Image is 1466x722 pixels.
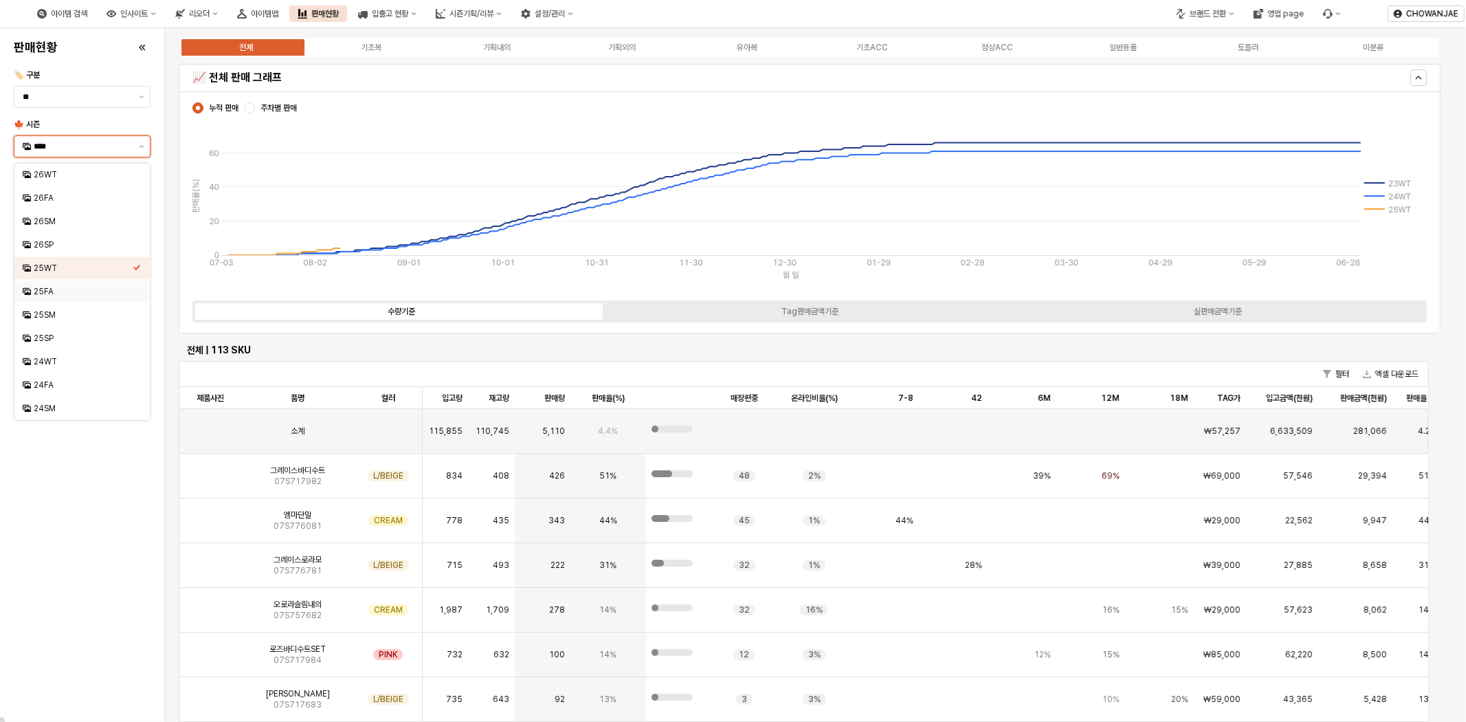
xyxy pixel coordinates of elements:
[1238,43,1258,52] div: 토들러
[209,102,238,113] span: 누적 판매
[1102,604,1120,615] span: 16%
[34,263,133,274] div: 25WT
[1034,649,1051,660] span: 12%
[1194,307,1242,316] div: 실판매금액기준
[269,644,326,655] span: 로즈바디수트SET
[549,470,565,481] span: 426
[549,604,565,615] span: 278
[599,560,617,571] span: 31%
[806,604,823,615] span: 16%
[808,560,820,571] span: 1%
[239,43,253,52] div: 전체
[120,9,148,19] div: 인사이트
[34,193,133,204] div: 26FA
[449,9,493,19] div: 시즌기획/리뷰
[197,393,224,404] span: 제품사진
[737,43,757,52] div: 유아복
[739,560,750,571] span: 32
[486,604,509,615] span: 1,709
[808,470,821,481] span: 2%
[808,694,821,705] span: 3%
[599,470,617,481] span: 51%
[374,604,403,615] span: CREAM
[98,6,164,22] div: 인사이트
[549,649,565,660] span: 100
[374,515,403,526] span: CREAM
[1418,426,1437,437] span: 4.2%
[1060,41,1185,54] label: 일반용품
[388,307,415,316] div: 수량기준
[489,393,509,404] span: 재고량
[373,694,403,705] span: L/BEIGE
[1203,694,1241,705] span: ₩59,000
[447,649,463,660] span: 732
[1283,694,1313,705] span: 43,365
[184,41,309,54] label: 전체
[493,694,509,705] span: 643
[1038,393,1051,404] span: 6M
[598,426,618,437] span: 4.4%
[1353,426,1387,437] span: 281,066
[34,333,133,344] div: 25SP
[189,9,210,19] div: 리오더
[1171,604,1188,615] span: 15%
[1102,694,1120,705] span: 10%
[1284,604,1313,615] span: 57,623
[270,465,325,476] span: 그레이스바디수트
[133,87,150,107] button: 제안 사항 표시
[1357,366,1424,382] button: 엑셀 다운로드
[1419,604,1436,615] span: 14%
[229,6,287,22] div: 아이템맵
[274,554,322,565] span: 그레이스로라모
[1203,649,1241,660] span: ₩85,000
[29,6,96,22] div: 아이템 검색
[14,70,40,80] span: 🏷️ 구분
[1203,560,1241,571] span: ₩39,000
[1419,649,1436,660] span: 14%
[739,515,750,526] span: 45
[372,9,408,19] div: 입출고 현황
[1311,41,1436,54] label: 미분류
[1204,515,1241,526] span: ₩29,000
[981,43,1013,52] div: 정상ACC
[51,9,87,19] div: 아이템 검색
[739,604,750,615] span: 32
[34,216,133,227] div: 26SM
[544,393,565,404] span: 판매량
[493,560,509,571] span: 493
[1102,470,1120,481] span: 69%
[291,393,304,404] span: 품명
[34,169,133,180] div: 26WT
[14,41,58,54] h4: 판매현황
[291,426,304,437] span: 소계
[34,239,133,250] div: 26SP
[791,393,838,404] span: 온라인비율(%)
[1283,470,1313,481] span: 57,546
[599,649,617,660] span: 14%
[34,309,133,320] div: 25SM
[429,426,463,437] span: 115,855
[808,649,821,660] span: 3%
[1170,393,1188,404] span: 18M
[1285,515,1313,526] span: 22,562
[379,649,397,660] span: PINK
[1419,560,1436,571] span: 31%
[260,102,297,113] span: 주차별 판매
[251,9,278,19] div: 아이템맵
[1419,515,1436,526] span: 44%
[1217,393,1241,404] span: TAG가
[1406,8,1458,19] p: CHOWANJAE
[548,515,565,526] span: 343
[427,6,510,22] div: 시즌기획/리뷰
[1340,393,1387,404] span: 판매금액(천원)
[1102,649,1120,660] span: 15%
[350,6,425,22] div: 입출고 현황
[1285,649,1313,660] span: 62,220
[1364,694,1387,705] span: 5,428
[34,286,133,297] div: 25FA
[535,9,565,19] div: 설정/관리
[599,515,617,526] span: 44%
[1203,470,1241,481] span: ₩69,000
[439,604,463,615] span: 1,987
[274,565,322,576] span: 07S776781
